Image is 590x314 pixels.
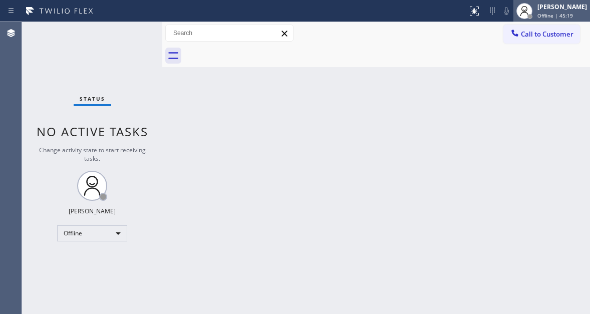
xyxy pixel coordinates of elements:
span: Offline | 45:19 [537,12,573,19]
button: Mute [499,4,513,18]
div: [PERSON_NAME] [69,207,116,215]
button: Call to Customer [503,25,580,44]
div: Offline [57,225,127,241]
div: [PERSON_NAME] [537,3,587,11]
span: Status [80,95,105,102]
span: No active tasks [37,123,148,140]
input: Search [166,25,293,41]
span: Call to Customer [521,30,573,39]
span: Change activity state to start receiving tasks. [39,146,146,163]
